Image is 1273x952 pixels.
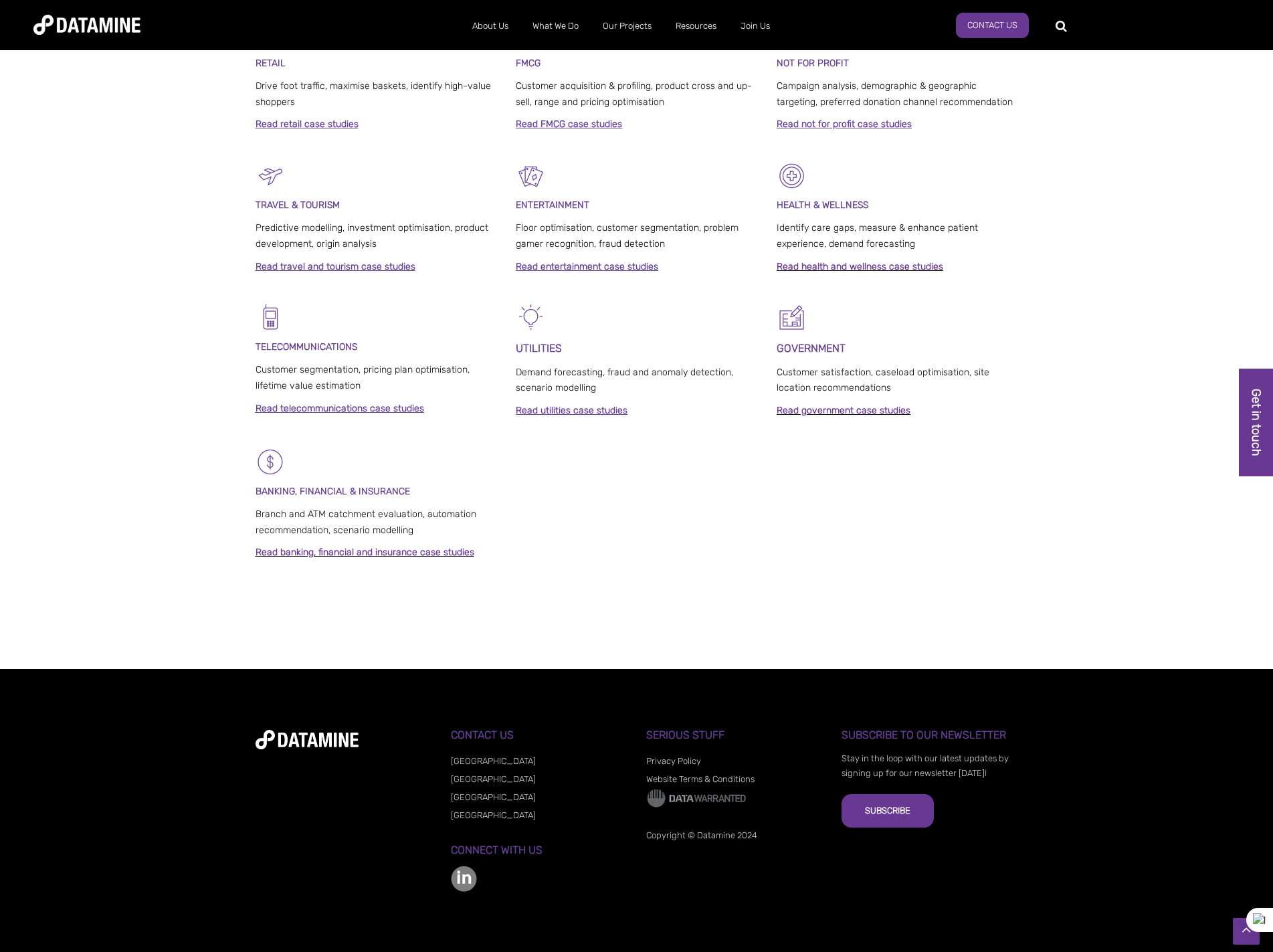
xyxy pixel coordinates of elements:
[256,447,286,477] img: Banking & Financial
[777,261,943,272] a: Read health and wellness case studies
[516,161,546,191] img: Entertainment
[516,118,622,130] a: Read FMCG case studies
[256,58,286,69] span: RETAIL
[451,792,536,802] a: [GEOGRAPHIC_DATA]
[256,118,359,130] a: Read retail case studies
[777,302,807,332] img: Government
[1239,369,1273,476] a: Get in touch
[256,302,286,332] img: Telecomms
[777,405,910,416] a: Read government case studies
[256,486,410,497] span: BANKING, FINANCIAL & INSURANCE
[777,80,1013,108] span: Campaign analysis, demographic & geographic targeting, preferred donation channel recommendation
[777,222,978,250] span: Identify care gaps, measure & enhance patient experience, demand forecasting
[516,302,546,332] img: Energy
[451,844,627,856] h3: Connect with us
[256,508,476,536] span: Branch and ATM catchment evaluation, automation recommendation, scenario modelling
[516,261,658,272] a: Read entertainment case studies
[842,751,1017,781] p: Stay in the loop with our latest updates by signing up for our newsletter [DATE]!
[777,58,849,69] span: NOT FOR PROFIT
[777,367,989,394] span: Customer satisfaction, caseload optimisation, site location recommendations
[516,342,562,355] span: UTILITIES
[256,403,424,414] a: Read telecommunications case studies
[646,828,822,843] p: Copyright © Datamine 2024
[33,15,140,35] img: Datamine
[777,161,807,191] img: Healthcare
[646,729,822,741] h3: Serious Stuff
[777,118,912,130] a: Read not for profit case studies
[256,261,415,272] a: Read travel and tourism case studies
[520,9,591,43] a: What We Do
[591,9,664,43] a: Our Projects
[451,729,627,741] h3: Contact Us
[842,794,934,828] button: Subscribe
[516,58,541,69] span: FMCG
[256,341,357,353] span: TELECOMMUNICATIONS
[256,730,359,749] img: datamine-logo-white
[256,364,470,391] span: Customer segmentation, pricing plan optimisation, lifetime value estimation
[451,866,477,892] img: linkedin-color
[256,80,491,108] span: Drive foot traffic, maximise baskets, identify high-value shoppers
[451,774,536,784] a: [GEOGRAPHIC_DATA]
[728,9,782,43] a: Join Us
[842,729,1017,741] h3: Subscribe to our Newsletter
[516,367,733,394] span: Demand forecasting, fraud and anomaly detection, scenario modelling
[256,199,340,211] span: TRAVEL & TOURISM
[256,547,474,558] a: Read banking, financial and insurance case studies
[777,199,868,211] strong: HEALTH & WELLNESS
[646,788,747,808] img: Data Warranted Logo
[451,756,536,766] a: [GEOGRAPHIC_DATA]
[516,222,739,250] span: Floor optimisation, customer segmentation, problem gamer recognition, fraud detection
[460,9,520,43] a: About Us
[777,342,846,355] strong: GOVERNMENT
[451,810,536,820] a: [GEOGRAPHIC_DATA]
[256,222,488,250] span: Predictive modelling, investment optimisation, product development, origin analysis
[956,13,1029,38] a: Contact Us
[516,80,752,108] span: Customer acquisition & profiling, product cross and up-sell, range and pricing optimisation
[646,774,755,784] a: Website Terms & Conditions
[256,161,286,191] img: Travel & Tourism
[646,756,701,766] a: Privacy Policy
[516,199,589,211] span: ENTERTAINMENT
[516,405,627,416] a: Read utilities case studies
[664,9,728,43] a: Resources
